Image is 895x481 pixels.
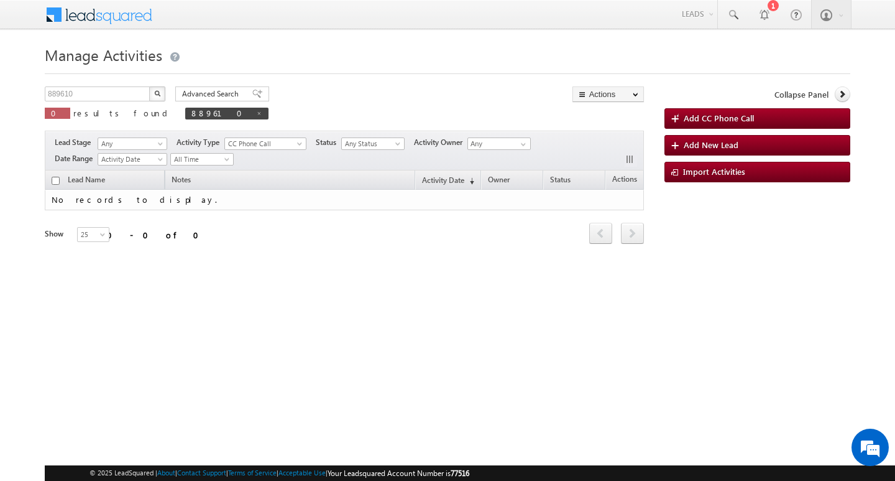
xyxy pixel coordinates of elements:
[45,190,644,210] td: No records to display.
[45,45,162,65] span: Manage Activities
[514,138,530,151] a: Show All Items
[316,137,341,148] span: Status
[224,138,306,150] a: CC Phone Call
[341,138,405,150] a: Any Status
[464,176,474,186] span: (sorted descending)
[89,467,469,479] span: © 2025 LeadSquared | | | | |
[165,173,197,189] span: Notes
[55,153,98,164] span: Date Range
[73,108,172,118] span: results found
[416,173,480,189] a: Activity Date(sorted descending)
[621,224,644,244] a: next
[225,138,300,149] span: CC Phone Call
[467,138,531,150] input: Type to Search
[342,138,401,149] span: Any Status
[621,223,644,244] span: next
[684,139,738,150] span: Add New Lead
[328,469,469,478] span: Your Leadsquared Account Number is
[52,177,60,185] input: Check all records
[589,224,612,244] a: prev
[107,228,206,242] div: 0 - 0 of 0
[177,469,226,477] a: Contact Support
[451,469,469,478] span: 77516
[278,469,326,477] a: Acceptable Use
[177,137,224,148] span: Activity Type
[98,153,167,166] a: Activity Date
[157,469,175,477] a: About
[170,153,234,166] a: All Time
[683,166,745,177] span: Import Activities
[550,175,571,184] span: Status
[55,137,96,148] span: Lead Stage
[589,223,612,244] span: prev
[488,175,510,184] span: Owner
[191,108,250,118] span: 889610
[98,138,163,149] span: Any
[77,227,109,242] a: 25
[98,154,163,165] span: Activity Date
[78,229,111,240] span: 25
[45,228,67,240] div: Show
[774,89,828,100] span: Collapse Panel
[98,138,167,150] a: Any
[62,173,111,189] span: Lead Name
[572,86,644,102] button: Actions
[51,108,64,118] span: 0
[182,88,242,100] span: Advanced Search
[684,113,754,123] span: Add CC Phone Call
[414,137,467,148] span: Activity Owner
[154,90,160,96] img: Search
[171,154,230,165] span: All Time
[228,469,277,477] a: Terms of Service
[606,172,643,189] span: Actions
